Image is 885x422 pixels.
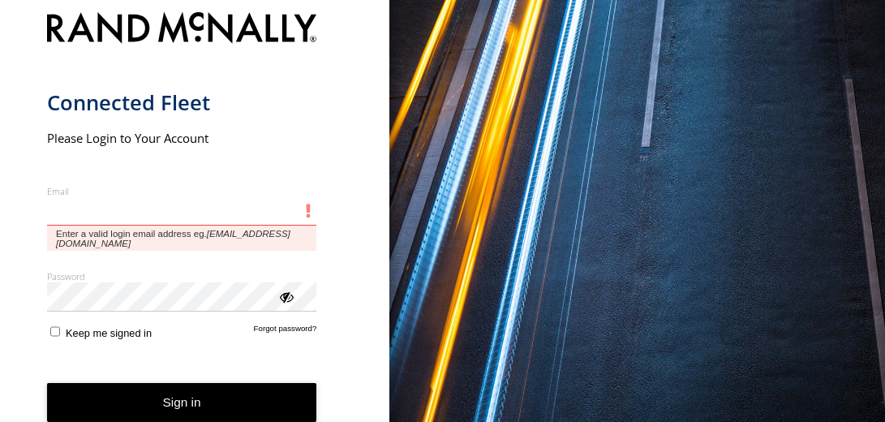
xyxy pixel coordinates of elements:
label: Email [47,185,317,197]
a: Forgot password? [254,324,317,339]
div: ViewPassword [277,288,294,304]
span: Keep me signed in [66,327,152,339]
label: Password [47,270,317,282]
em: [EMAIL_ADDRESS][DOMAIN_NAME] [56,229,290,248]
h1: Connected Fleet [47,89,317,116]
img: Rand McNally [47,9,317,50]
input: Keep me signed in [50,326,61,337]
h2: Please Login to Your Account [47,130,317,146]
span: Enter a valid login email address eg. [47,226,317,251]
